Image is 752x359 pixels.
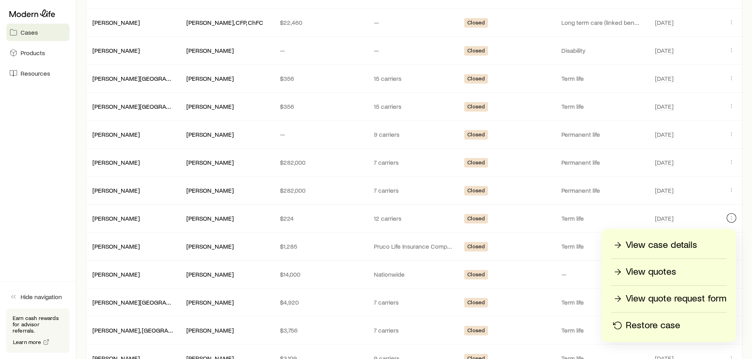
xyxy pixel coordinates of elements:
[626,292,726,305] p: View quote request form
[6,309,69,353] div: Earn cash rewards for advisor referrals.Learn more
[280,130,361,138] p: —
[92,19,140,27] div: [PERSON_NAME]
[611,292,727,306] a: View quote request form
[186,47,234,55] div: [PERSON_NAME]
[92,242,140,251] div: [PERSON_NAME]
[655,74,673,82] span: [DATE]
[561,130,643,138] p: Permanent life
[655,214,673,222] span: [DATE]
[561,326,643,334] p: Term life
[374,102,455,110] p: 15 carriers
[374,47,455,54] p: —
[374,74,455,82] p: 15 carriers
[92,102,199,110] a: [PERSON_NAME][GEOGRAPHIC_DATA]
[280,158,361,166] p: $282,000
[186,102,234,111] div: [PERSON_NAME]
[626,319,680,332] p: Restore case
[92,326,201,334] a: [PERSON_NAME], [GEOGRAPHIC_DATA]
[467,103,485,112] span: Closed
[467,243,485,251] span: Closed
[186,242,234,251] div: [PERSON_NAME]
[626,239,697,251] p: View case details
[186,74,234,83] div: [PERSON_NAME]
[467,299,485,307] span: Closed
[655,102,673,110] span: [DATE]
[655,47,673,54] span: [DATE]
[561,102,643,110] p: Term life
[561,242,643,250] p: Term life
[561,270,643,278] p: —
[21,49,45,57] span: Products
[467,271,485,279] span: Closed
[467,327,485,335] span: Closed
[186,130,234,139] div: [PERSON_NAME]
[280,47,361,54] p: —
[655,130,673,138] span: [DATE]
[467,215,485,223] span: Closed
[611,265,727,279] a: View quotes
[6,65,69,82] a: Resources
[92,74,199,82] a: [PERSON_NAME][GEOGRAPHIC_DATA]
[92,270,140,279] div: [PERSON_NAME]
[374,186,455,194] p: 7 carriers
[6,288,69,305] button: Hide navigation
[186,326,234,335] div: [PERSON_NAME]
[92,102,174,111] div: [PERSON_NAME][GEOGRAPHIC_DATA]
[13,315,63,334] p: Earn cash rewards for advisor referrals.
[92,47,140,55] div: [PERSON_NAME]
[280,214,361,222] p: $224
[374,130,455,138] p: 9 carriers
[655,19,673,26] span: [DATE]
[467,131,485,140] span: Closed
[186,19,263,27] div: [PERSON_NAME], CFP, ChFC
[561,47,643,54] p: Disability
[21,28,38,36] span: Cases
[92,186,140,195] div: [PERSON_NAME]
[280,74,361,82] p: $356
[280,298,361,306] p: $4,920
[561,19,643,26] p: Long term care (linked benefit)
[374,242,455,250] p: Pruco Life Insurance Company
[280,102,361,110] p: $356
[21,69,50,77] span: Resources
[467,159,485,167] span: Closed
[280,270,361,278] p: $14,000
[92,130,140,138] a: [PERSON_NAME]
[92,270,140,278] a: [PERSON_NAME]
[561,214,643,222] p: Term life
[92,158,140,166] a: [PERSON_NAME]
[92,158,140,167] div: [PERSON_NAME]
[92,242,140,250] a: [PERSON_NAME]
[374,270,455,278] p: Nationwide
[611,319,727,333] button: Restore case
[92,19,140,26] a: [PERSON_NAME]
[611,238,727,252] a: View case details
[92,130,140,139] div: [PERSON_NAME]
[6,24,69,41] a: Cases
[374,298,455,306] p: 7 carriers
[21,293,62,301] span: Hide navigation
[561,158,643,166] p: Permanent life
[186,270,234,279] div: [PERSON_NAME]
[92,214,140,223] div: [PERSON_NAME]
[374,158,455,166] p: 7 carriers
[6,44,69,61] a: Products
[655,158,673,166] span: [DATE]
[92,298,174,307] div: [PERSON_NAME][GEOGRAPHIC_DATA]
[280,242,361,250] p: $1,285
[467,75,485,84] span: Closed
[186,214,234,223] div: [PERSON_NAME]
[467,19,485,28] span: Closed
[374,214,455,222] p: 12 carriers
[92,186,140,194] a: [PERSON_NAME]
[561,74,643,82] p: Term life
[13,339,41,345] span: Learn more
[186,186,234,195] div: [PERSON_NAME]
[626,266,676,278] p: View quotes
[92,326,174,335] div: [PERSON_NAME], [GEOGRAPHIC_DATA]
[374,19,455,26] p: —
[467,47,485,56] span: Closed
[374,326,455,334] p: 7 carriers
[92,214,140,222] a: [PERSON_NAME]
[92,47,140,54] a: [PERSON_NAME]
